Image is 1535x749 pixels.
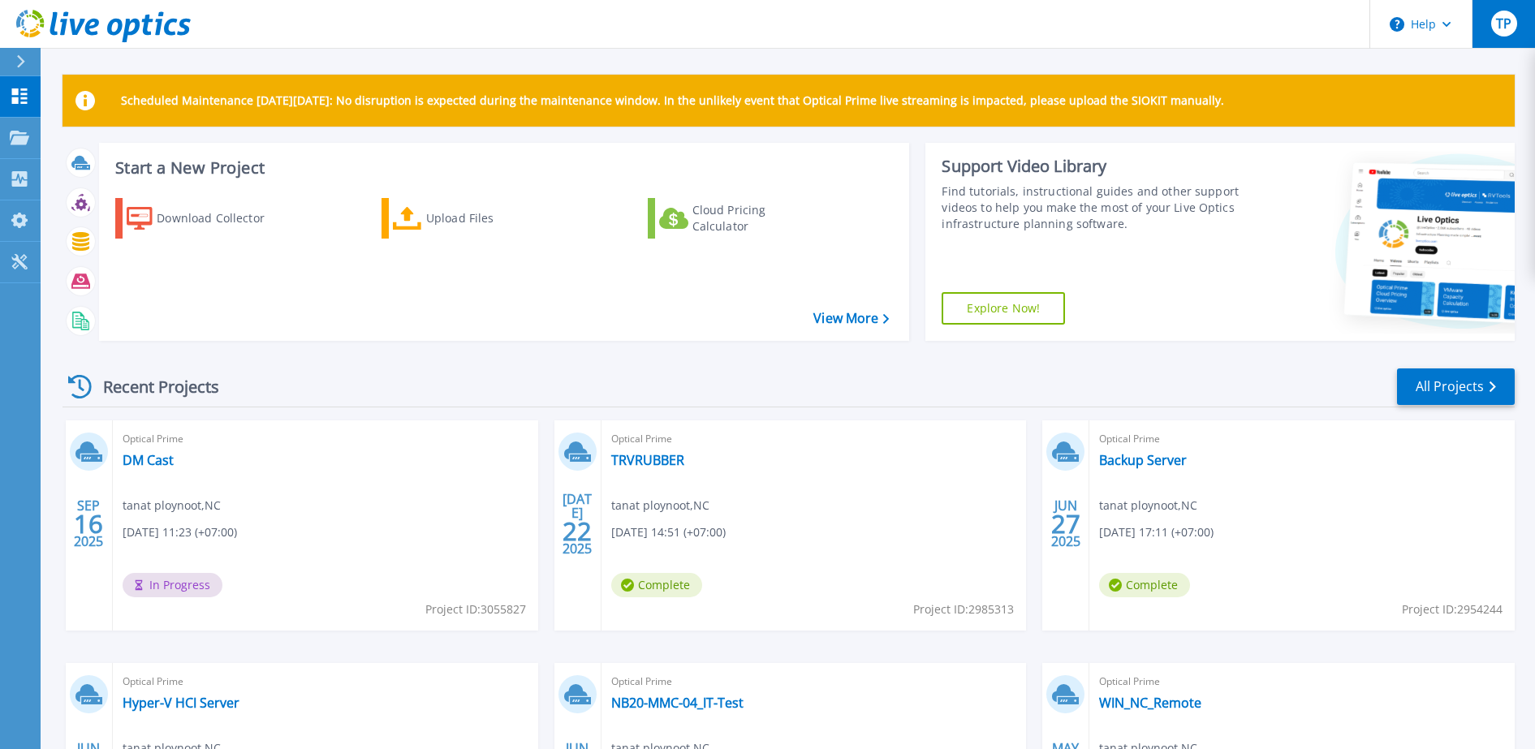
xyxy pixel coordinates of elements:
span: tanat ploynoot , NC [1099,497,1197,514]
span: 27 [1051,517,1080,531]
span: 16 [74,517,103,531]
span: Complete [611,573,702,597]
div: Upload Files [426,202,556,235]
span: Optical Prime [611,430,1017,448]
span: tanat ploynoot , NC [611,497,709,514]
span: Complete [1099,573,1190,597]
div: SEP 2025 [73,494,104,553]
a: Download Collector [115,198,296,239]
a: TRVRUBBER [611,452,684,468]
span: Optical Prime [123,430,528,448]
a: All Projects [1397,368,1515,405]
a: Cloud Pricing Calculator [648,198,829,239]
a: NB20-MMC-04_IT-Test [611,695,744,711]
span: Project ID: 2954244 [1402,600,1503,618]
div: [DATE] 2025 [562,494,593,553]
div: JUN 2025 [1050,494,1081,553]
span: Optical Prime [1099,430,1505,448]
div: Recent Projects [63,367,241,407]
span: Optical Prime [1099,673,1505,691]
span: Optical Prime [123,673,528,691]
span: [DATE] 17:11 (+07:00) [1099,523,1214,541]
div: Find tutorials, instructional guides and other support videos to help you make the most of your L... [942,183,1242,232]
div: Cloud Pricing Calculator [692,202,822,235]
a: Upload Files [382,198,563,239]
span: In Progress [123,573,222,597]
a: Explore Now! [942,292,1065,325]
div: Support Video Library [942,156,1242,177]
a: View More [813,311,889,326]
div: Download Collector [157,202,287,235]
span: Project ID: 3055827 [425,600,526,618]
span: tanat ploynoot , NC [123,497,221,514]
a: WIN_NC_Remote [1099,695,1201,711]
span: TP [1496,17,1511,30]
a: Hyper-V HCI Server [123,695,239,711]
span: [DATE] 11:23 (+07:00) [123,523,237,541]
a: Backup Server [1099,452,1187,468]
span: 22 [563,524,592,538]
h3: Start a New Project [115,159,889,177]
span: Project ID: 2985313 [913,600,1014,618]
p: Scheduled Maintenance [DATE][DATE]: No disruption is expected during the maintenance window. In t... [121,94,1224,107]
span: [DATE] 14:51 (+07:00) [611,523,726,541]
span: Optical Prime [611,673,1017,691]
a: DM Cast [123,452,174,468]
